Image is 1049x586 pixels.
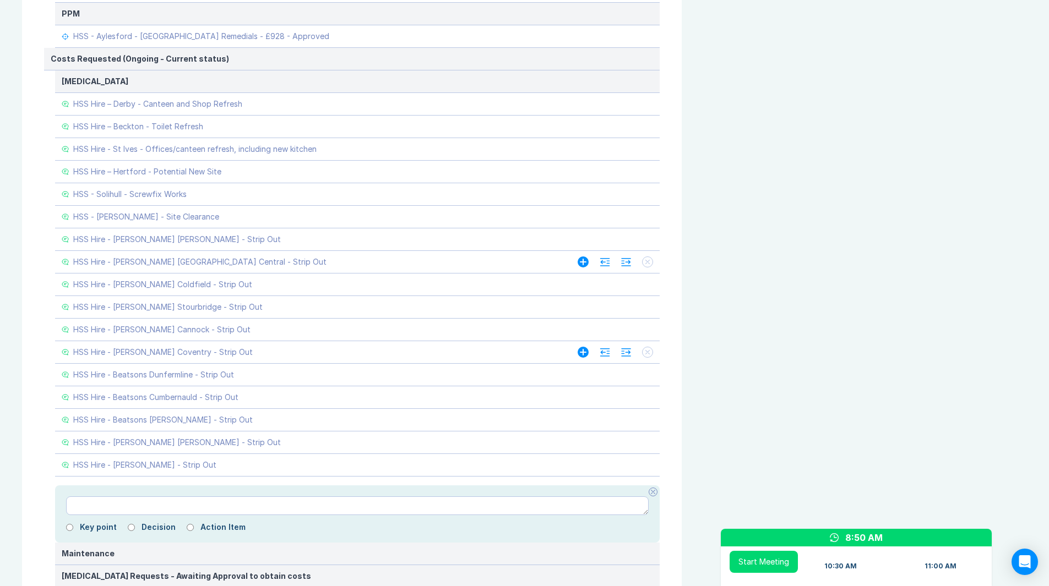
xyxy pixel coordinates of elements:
[824,562,857,571] div: 10:30 AM
[73,370,234,379] div: HSS Hire - Beatsons Dunfermline - Strip Out
[73,461,216,469] div: HSS Hire - [PERSON_NAME] - Strip Out
[73,258,327,266] div: HSS Hire - [PERSON_NAME] [GEOGRAPHIC_DATA] Central - Strip Out
[845,531,883,544] div: 8:50 AM
[73,393,238,402] div: HSS Hire - Beatsons Cumbernauld - Strip Out
[73,212,219,221] div: HSS - [PERSON_NAME] - Site Clearance
[73,100,242,108] div: HSS Hire – Derby - Canteen and Shop Refresh
[62,9,653,18] div: PPM
[730,551,798,573] button: Start Meeting
[73,303,263,311] div: HSS Hire - [PERSON_NAME] Stourbridge - Strip Out
[62,77,653,86] div: [MEDICAL_DATA]
[73,438,281,447] div: HSS Hire - [PERSON_NAME] [PERSON_NAME] - Strip Out
[1012,549,1038,575] div: Open Intercom Messenger
[200,523,246,532] label: Action Item
[73,145,317,154] div: HSS Hire - St Ives - Offices/canteen refresh, including new kitchen
[73,415,253,424] div: HSS Hire - Beatsons [PERSON_NAME] - Strip Out
[73,122,203,131] div: HSS Hire – Beckton - Toilet Refresh
[73,32,329,41] div: HSS - Aylesford - [GEOGRAPHIC_DATA] Remedials - £928 - Approved
[142,523,176,532] label: Decision
[73,167,221,176] div: HSS Hire – Hertford - Potential New Site
[73,348,253,357] div: HSS Hire - [PERSON_NAME] Coventry - Strip Out
[73,235,281,244] div: HSS Hire - [PERSON_NAME] [PERSON_NAME] - Strip Out
[73,280,252,289] div: HSS Hire - [PERSON_NAME] Coldfield - Strip Out
[925,562,956,571] div: 11:00 AM
[73,325,251,334] div: HSS Hire - [PERSON_NAME] Cannock - Strip Out
[73,190,187,199] div: HSS - Solihull - Screwfix Works
[62,549,653,558] div: Maintenance
[80,523,117,532] label: Key point
[62,572,653,580] div: [MEDICAL_DATA] Requests - Awaiting Approval to obtain costs
[51,54,653,63] div: Costs Requested (Ongoing - Current status)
